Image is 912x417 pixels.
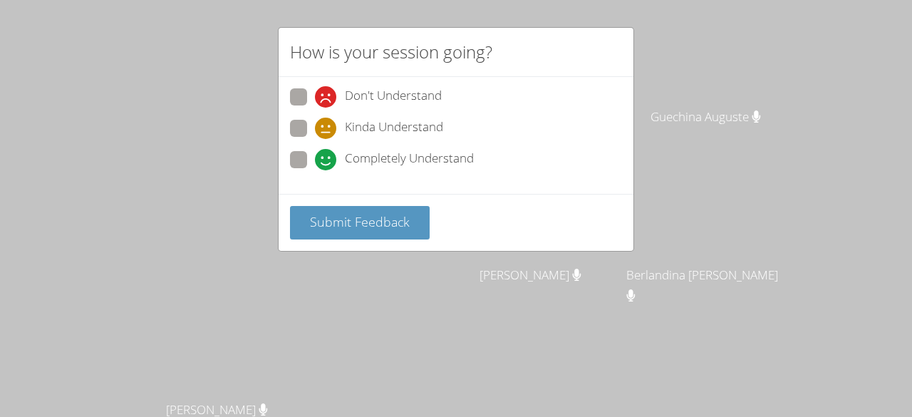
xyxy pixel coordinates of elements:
[310,213,410,230] span: Submit Feedback
[345,149,474,170] span: Completely Understand
[345,118,443,139] span: Kinda Understand
[345,86,442,108] span: Don't Understand
[290,39,492,65] h2: How is your session going?
[290,206,430,240] button: Submit Feedback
